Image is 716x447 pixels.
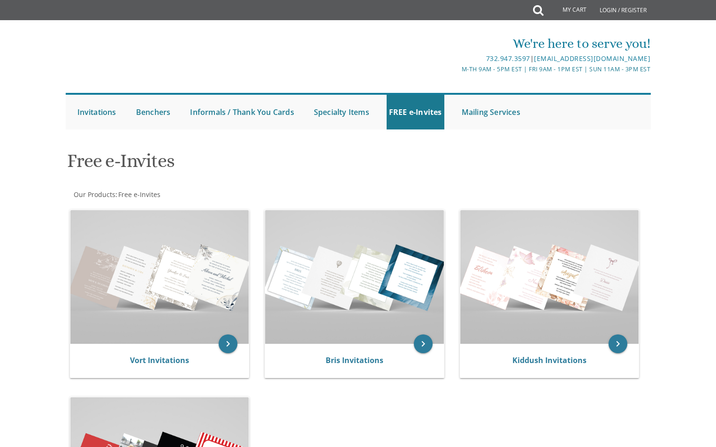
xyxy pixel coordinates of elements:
[73,190,115,199] a: Our Products
[117,190,160,199] a: Free e-Invites
[70,210,249,344] img: Vort Invitations
[512,355,587,365] a: Kiddush Invitations
[67,151,450,178] h1: Free e-Invites
[261,34,650,53] div: We're here to serve you!
[326,355,383,365] a: Bris Invitations
[261,53,650,64] div: |
[66,190,358,199] div: :
[459,95,523,129] a: Mailing Services
[261,64,650,74] div: M-Th 9am - 5pm EST | Fri 9am - 1pm EST | Sun 11am - 3pm EST
[414,334,433,353] a: keyboard_arrow_right
[312,95,372,129] a: Specialty Items
[542,1,593,20] a: My Cart
[609,334,627,353] a: keyboard_arrow_right
[265,210,444,344] img: Bris Invitations
[188,95,296,129] a: Informals / Thank You Cards
[460,210,639,344] img: Kiddush Invitations
[534,54,650,63] a: [EMAIL_ADDRESS][DOMAIN_NAME]
[219,334,237,353] a: keyboard_arrow_right
[130,355,189,365] a: Vort Invitations
[387,95,444,129] a: FREE e-Invites
[75,95,119,129] a: Invitations
[134,95,173,129] a: Benchers
[486,54,530,63] a: 732.947.3597
[118,190,160,199] span: Free e-Invites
